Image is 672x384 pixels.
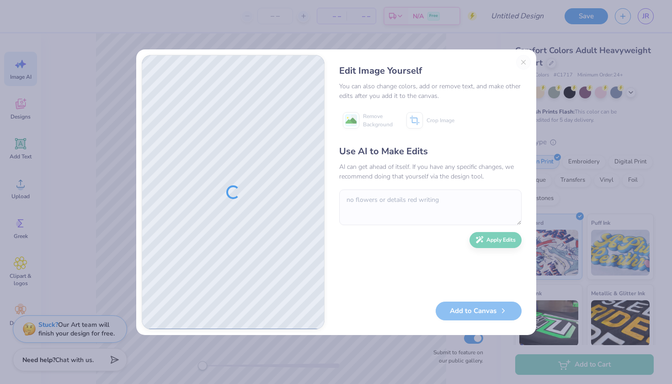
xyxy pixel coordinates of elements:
button: Crop Image [403,109,460,132]
span: Remove Background [363,112,393,129]
div: You can also change colors, add or remove text, and make other edits after you add it to the canvas. [339,81,522,101]
button: Remove Background [339,109,396,132]
textarea: no flowers or details red writing [339,189,522,225]
span: Crop Image [427,116,454,124]
div: Edit Image Yourself [339,64,522,78]
div: AI can get ahead of itself. If you have any specific changes, we recommend doing that yourself vi... [339,162,522,181]
div: Use AI to Make Edits [339,145,522,158]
